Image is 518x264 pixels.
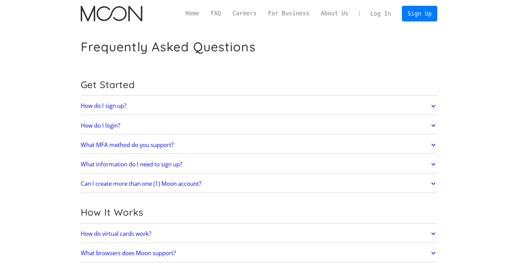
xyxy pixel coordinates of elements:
[81,250,176,257] h2: What browsers does Moon support?
[315,9,354,18] a: About Us
[262,9,315,18] a: For Business
[81,6,142,21] img: Moon Logo
[81,246,438,260] a: What browsers does Moon support?
[81,6,142,21] a: home
[81,142,174,148] h2: What MFA method do you support?
[81,157,438,171] a: What information do I need to sign up?
[81,79,438,90] h2: Get Started
[81,207,438,218] h2: How It Works
[81,122,120,129] h2: How do I login?
[81,138,438,152] a: What MFA method do you support?
[81,39,256,54] h1: Frequently Asked Questions
[81,161,182,168] h2: What information do I need to sign up?
[81,99,438,113] a: How do I sign up?
[81,177,438,191] a: Can I create more than one (1) Moon account?
[180,9,205,18] a: Home
[402,6,437,21] a: Sign Up
[81,102,126,109] h2: How do I sign up?
[81,227,438,241] a: How do virtual cards work?
[81,180,201,187] h2: Can I create more than one (1) Moon account?
[205,9,227,18] a: FAQ
[365,6,397,21] a: Log In
[81,118,438,133] a: How do I login?
[81,230,151,237] h2: How do virtual cards work?
[227,9,262,18] a: Careers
